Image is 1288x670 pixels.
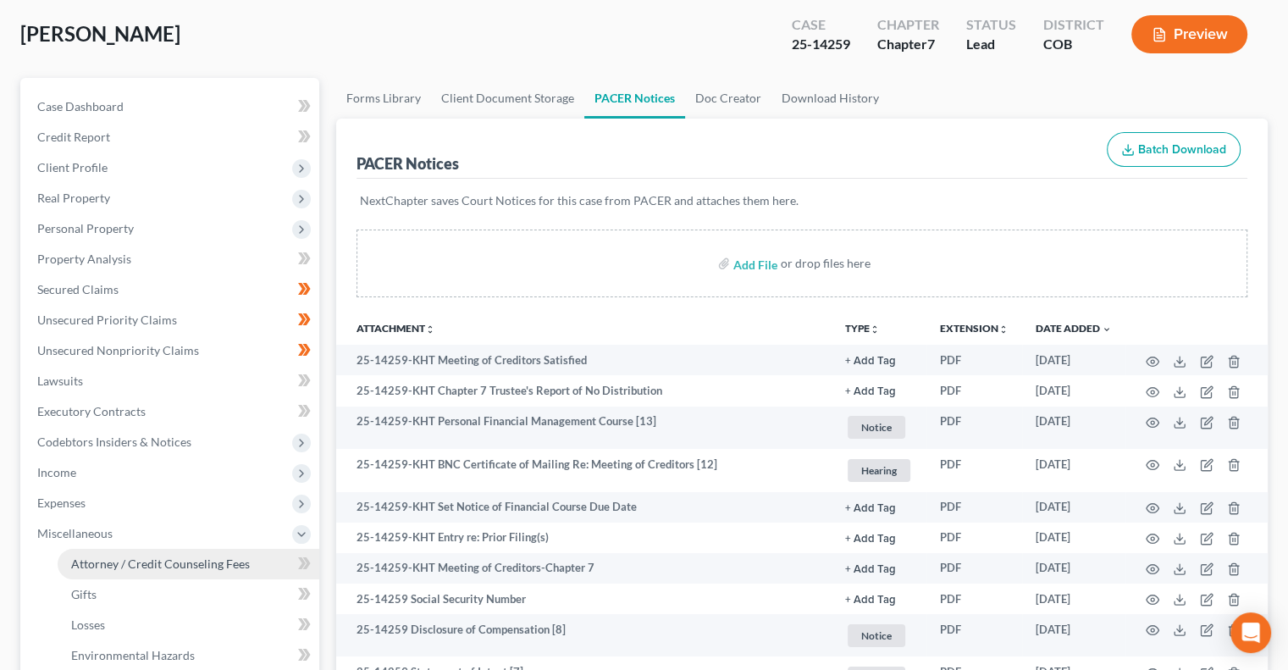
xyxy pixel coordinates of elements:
[845,564,896,575] button: + Add Tag
[845,356,896,367] button: + Add Tag
[845,383,913,399] a: + Add Tag
[1131,15,1247,53] button: Preview
[24,305,319,335] a: Unsecured Priority Claims
[336,78,431,119] a: Forms Library
[1022,553,1125,584] td: [DATE]
[336,584,832,614] td: 25-14259 Social Security Number
[71,648,195,662] span: Environmental Hazards
[1022,449,1125,492] td: [DATE]
[360,192,1244,209] p: NextChapter saves Court Notices for this case from PACER and attaches them here.
[771,78,889,119] a: Download History
[998,324,1009,335] i: unfold_more
[792,15,850,35] div: Case
[37,435,191,449] span: Codebtors Insiders & Notices
[37,99,124,114] span: Case Dashboard
[37,526,113,540] span: Miscellaneous
[336,492,832,523] td: 25-14259-KHT Set Notice of Financial Course Due Date
[584,78,685,119] a: PACER Notices
[926,614,1022,657] td: PDF
[926,584,1022,614] td: PDF
[336,614,832,657] td: 25-14259 Disclosure of Compensation [8]
[58,610,319,640] a: Losses
[1036,322,1112,335] a: Date Added expand_more
[848,416,905,439] span: Notice
[845,534,896,545] button: + Add Tag
[926,345,1022,375] td: PDF
[1022,375,1125,406] td: [DATE]
[1107,132,1241,168] button: Batch Download
[1022,345,1125,375] td: [DATE]
[58,579,319,610] a: Gifts
[845,529,913,545] a: + Add Tag
[1102,324,1112,335] i: expand_more
[848,459,910,482] span: Hearing
[357,322,435,335] a: Attachmentunfold_more
[1043,15,1104,35] div: District
[24,335,319,366] a: Unsecured Nonpriority Claims
[877,35,939,54] div: Chapter
[1043,35,1104,54] div: COB
[336,407,832,450] td: 25-14259-KHT Personal Financial Management Course [13]
[845,622,913,650] a: Notice
[431,78,584,119] a: Client Document Storage
[24,91,319,122] a: Case Dashboard
[870,324,880,335] i: unfold_more
[336,449,832,492] td: 25-14259-KHT BNC Certificate of Mailing Re: Meeting of Creditors [12]
[877,15,939,35] div: Chapter
[848,624,905,647] span: Notice
[781,255,871,272] div: or drop files here
[37,313,177,327] span: Unsecured Priority Claims
[845,386,896,397] button: + Add Tag
[37,343,199,357] span: Unsecured Nonpriority Claims
[966,35,1016,54] div: Lead
[845,324,880,335] button: TYPEunfold_more
[24,244,319,274] a: Property Analysis
[20,21,180,46] span: [PERSON_NAME]
[926,523,1022,553] td: PDF
[845,352,913,368] a: + Add Tag
[24,396,319,427] a: Executory Contracts
[966,15,1016,35] div: Status
[845,499,913,515] a: + Add Tag
[845,595,896,606] button: + Add Tag
[1022,407,1125,450] td: [DATE]
[58,549,319,579] a: Attorney / Credit Counseling Fees
[37,374,83,388] span: Lawsuits
[37,252,131,266] span: Property Analysis
[425,324,435,335] i: unfold_more
[685,78,771,119] a: Doc Creator
[37,496,86,510] span: Expenses
[24,122,319,152] a: Credit Report
[845,457,913,485] a: Hearing
[1022,492,1125,523] td: [DATE]
[71,617,105,632] span: Losses
[1022,584,1125,614] td: [DATE]
[71,587,97,601] span: Gifts
[926,375,1022,406] td: PDF
[1022,523,1125,553] td: [DATE]
[37,282,119,296] span: Secured Claims
[37,160,108,174] span: Client Profile
[845,503,896,514] button: + Add Tag
[1022,614,1125,657] td: [DATE]
[1230,612,1271,653] div: Open Intercom Messenger
[37,465,76,479] span: Income
[926,407,1022,450] td: PDF
[927,36,935,52] span: 7
[940,322,1009,335] a: Extensionunfold_more
[24,274,319,305] a: Secured Claims
[845,591,913,607] a: + Add Tag
[926,553,1022,584] td: PDF
[336,345,832,375] td: 25-14259-KHT Meeting of Creditors Satisfied
[336,375,832,406] td: 25-14259-KHT Chapter 7 Trustee's Report of No Distribution
[37,221,134,235] span: Personal Property
[357,153,459,174] div: PACER Notices
[792,35,850,54] div: 25-14259
[336,553,832,584] td: 25-14259-KHT Meeting of Creditors-Chapter 7
[37,191,110,205] span: Real Property
[926,492,1022,523] td: PDF
[336,523,832,553] td: 25-14259-KHT Entry re: Prior Filing(s)
[37,130,110,144] span: Credit Report
[845,413,913,441] a: Notice
[1138,142,1226,157] span: Batch Download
